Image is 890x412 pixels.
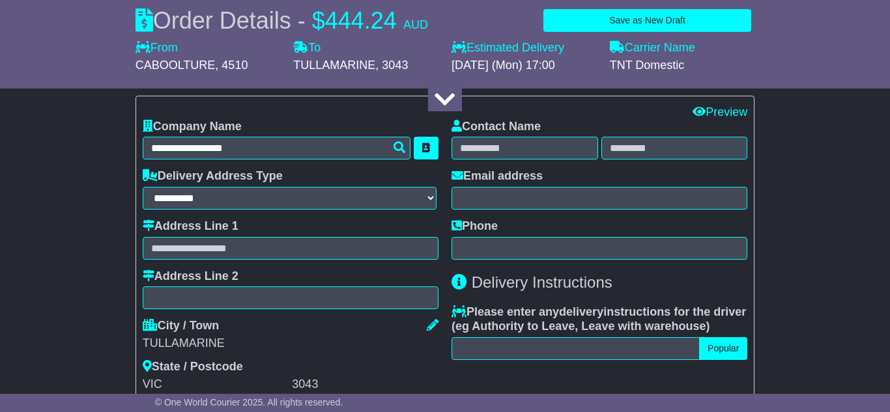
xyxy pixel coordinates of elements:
[452,169,543,184] label: Email address
[452,59,597,73] div: [DATE] (Mon) 17:00
[403,18,428,31] span: AUD
[143,269,238,284] label: Address Line 2
[143,319,220,333] label: City / Town
[452,120,541,134] label: Contact Name
[143,378,289,392] div: VIC
[136,7,428,34] div: Order Details -
[312,7,325,34] span: $
[610,59,755,73] div: TNT Domestic
[136,59,216,72] span: CABOOLTURE
[292,378,438,392] div: 3043
[610,41,695,55] label: Carrier Name
[693,105,747,118] a: Preview
[143,169,283,184] label: Delivery Address Type
[472,273,612,291] span: Delivery Instructions
[452,41,597,55] label: Estimated Delivery
[452,219,498,234] label: Phone
[143,360,243,374] label: State / Postcode
[325,7,397,34] span: 444.24
[155,397,343,407] span: © One World Courier 2025. All rights reserved.
[699,337,747,360] button: Popular
[455,320,706,333] span: eg Authority to Leave, Leave with warehouse
[452,305,747,333] label: Please enter any instructions for the driver ( )
[143,336,438,351] div: TULLAMARINE
[143,120,242,134] label: Company Name
[215,59,248,72] span: , 4510
[136,41,178,55] label: From
[293,41,321,55] label: To
[143,219,238,234] label: Address Line 1
[543,9,752,32] button: Save as New Draft
[293,59,375,72] span: TULLAMARINE
[375,59,408,72] span: , 3043
[559,305,603,318] span: delivery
